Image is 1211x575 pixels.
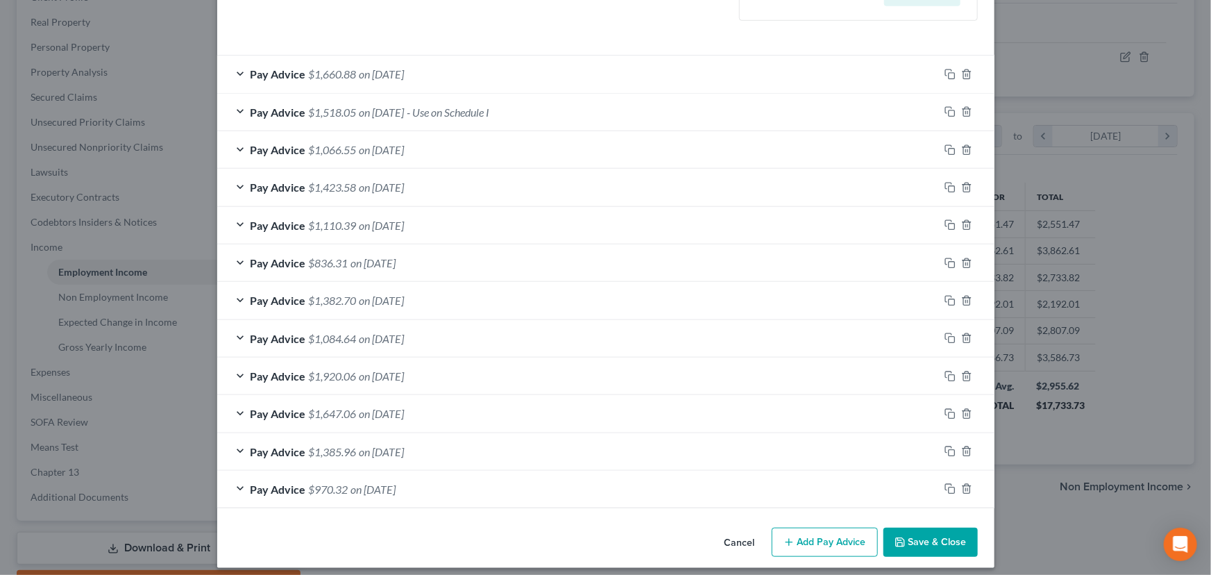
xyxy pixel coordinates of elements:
[251,256,306,269] span: Pay Advice
[251,332,306,345] span: Pay Advice
[359,369,405,383] span: on [DATE]
[309,256,348,269] span: $836.31
[407,106,490,119] span: - Use on Schedule I
[309,483,348,496] span: $970.32
[251,106,306,119] span: Pay Advice
[359,332,405,345] span: on [DATE]
[251,483,306,496] span: Pay Advice
[309,369,357,383] span: $1,920.06
[309,106,357,119] span: $1,518.05
[309,294,357,307] span: $1,382.70
[351,483,396,496] span: on [DATE]
[359,143,405,156] span: on [DATE]
[359,407,405,420] span: on [DATE]
[251,407,306,420] span: Pay Advice
[359,219,405,232] span: on [DATE]
[251,181,306,194] span: Pay Advice
[351,256,396,269] span: on [DATE]
[309,407,357,420] span: $1,647.06
[359,445,405,458] span: on [DATE]
[309,445,357,458] span: $1,385.96
[359,67,405,81] span: on [DATE]
[359,181,405,194] span: on [DATE]
[251,67,306,81] span: Pay Advice
[251,219,306,232] span: Pay Advice
[309,181,357,194] span: $1,423.58
[309,332,357,345] span: $1,084.64
[359,294,405,307] span: on [DATE]
[251,445,306,458] span: Pay Advice
[309,219,357,232] span: $1,110.39
[359,106,405,119] span: on [DATE]
[772,528,878,557] button: Add Pay Advice
[309,67,357,81] span: $1,660.88
[309,143,357,156] span: $1,066.55
[251,294,306,307] span: Pay Advice
[251,143,306,156] span: Pay Advice
[251,369,306,383] span: Pay Advice
[713,529,766,557] button: Cancel
[1164,528,1197,561] div: Open Intercom Messenger
[883,528,978,557] button: Save & Close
